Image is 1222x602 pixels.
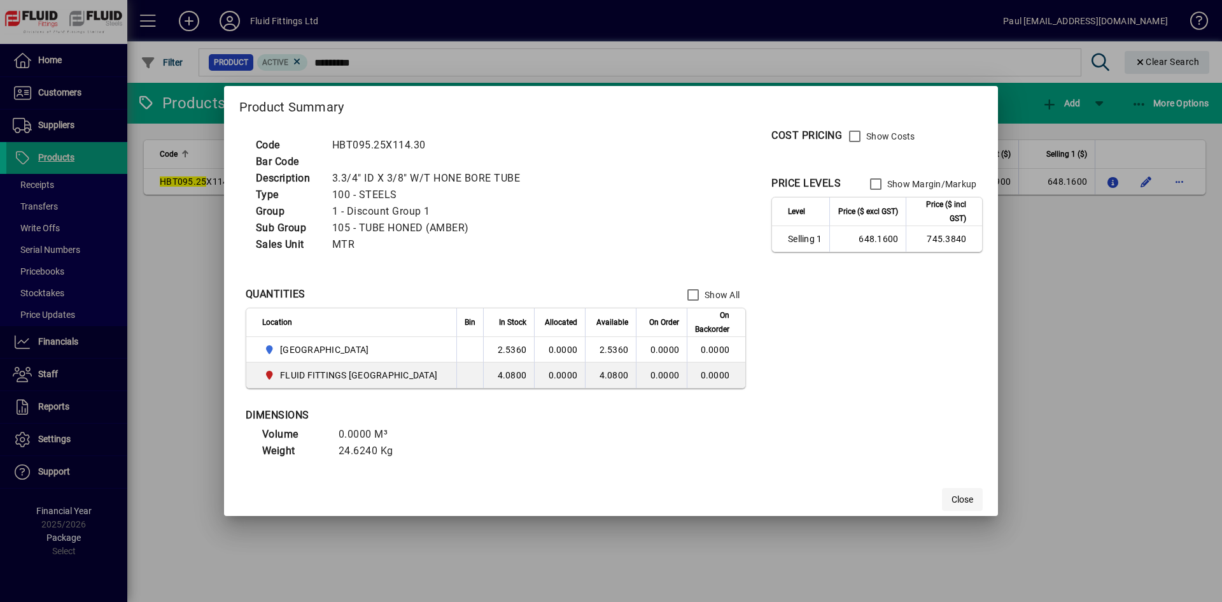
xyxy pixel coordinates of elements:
td: Code [249,137,326,154]
td: Description [249,170,326,187]
td: 1 - Discount Group 1 [326,203,536,220]
td: 2.5360 [483,337,534,362]
td: Volume [256,426,332,443]
span: Available [596,315,628,329]
span: In Stock [499,315,526,329]
td: 0.0000 M³ [332,426,409,443]
td: Weight [256,443,332,459]
td: 105 - TUBE HONED (AMBER) [326,220,536,236]
span: FLUID FITTINGS CHRISTCHURCH [262,368,443,383]
span: Price ($ incl GST) [914,197,966,226]
div: DIMENSIONS [246,408,564,423]
span: Level [788,204,805,219]
td: Sub Group [249,220,326,236]
td: Bar Code [249,154,326,170]
div: COST PRICING [771,128,842,143]
td: 648.1600 [829,226,906,252]
label: Show All [702,289,740,301]
span: Selling 1 [788,233,822,245]
span: On Order [649,315,679,329]
td: 0.0000 [534,337,585,362]
td: 745.3840 [906,226,982,252]
td: 4.0800 [585,362,636,388]
td: HBT095.25X114.30 [326,137,536,154]
div: QUANTITIES [246,287,305,302]
td: 2.5360 [585,337,636,362]
td: 0.0000 [687,337,745,362]
span: On Backorder [695,308,729,336]
td: Type [249,187,326,203]
td: MTR [326,236,536,253]
span: 0.0000 [650,370,680,380]
td: Sales Unit [249,236,326,253]
td: 4.0800 [483,362,534,388]
td: 0.0000 [687,362,745,388]
td: 24.6240 Kg [332,443,409,459]
td: 100 - STEELS [326,187,536,203]
span: Allocated [545,315,577,329]
td: Group [249,203,326,220]
div: PRICE LEVELS [771,176,841,191]
span: FLUID FITTINGS [GEOGRAPHIC_DATA] [280,369,437,382]
label: Show Margin/Markup [885,178,977,190]
span: 0.0000 [650,345,680,355]
span: AUCKLAND [262,342,443,357]
h2: Product Summary [224,86,999,123]
button: Close [942,488,983,511]
td: 3.3/4" ID X 3/8" W/T HONE BORE TUBE [326,170,536,187]
label: Show Costs [864,130,915,143]
td: 0.0000 [534,362,585,388]
span: [GEOGRAPHIC_DATA] [280,343,369,356]
span: Bin [465,315,475,329]
span: Price ($ excl GST) [838,204,898,219]
span: Location [262,315,292,329]
span: Close [952,493,973,506]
